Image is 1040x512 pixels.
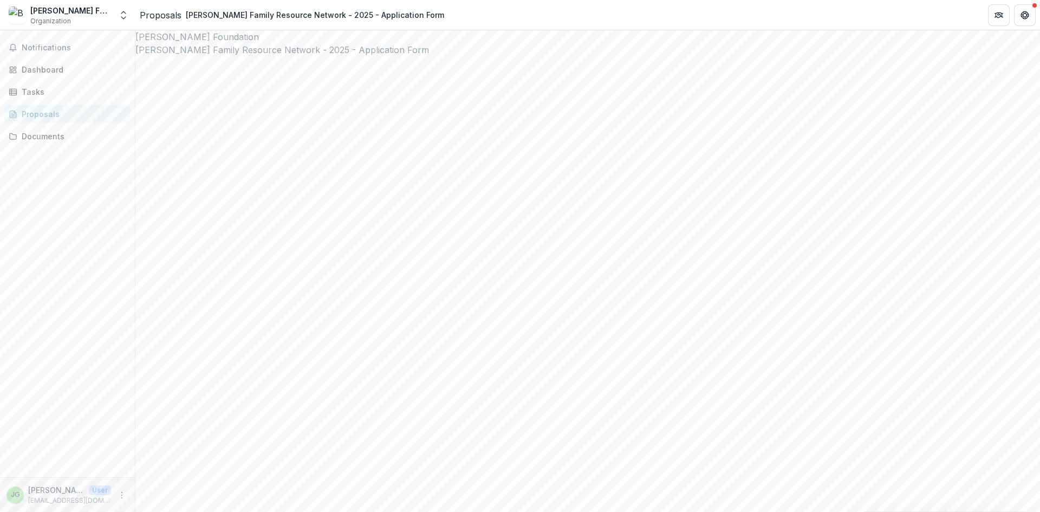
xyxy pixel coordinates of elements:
[116,4,131,26] button: Open entity switcher
[140,9,181,22] a: Proposals
[28,484,84,496] p: [PERSON_NAME]
[22,131,122,142] div: Documents
[186,9,444,21] div: [PERSON_NAME] Family Resource Network - 2025 - Application Form
[22,108,122,120] div: Proposals
[1014,4,1036,26] button: Get Help
[22,64,122,75] div: Dashboard
[22,86,122,98] div: Tasks
[115,489,128,502] button: More
[30,16,71,26] span: Organization
[30,5,112,16] div: [PERSON_NAME] Family Resource Network
[135,30,1040,43] div: [PERSON_NAME] Foundation
[28,496,111,505] p: [EMAIL_ADDRESS][DOMAIN_NAME]
[4,83,131,101] a: Tasks
[988,4,1010,26] button: Partners
[11,491,20,498] div: Janna Gordon
[89,485,111,495] p: User
[4,105,131,123] a: Proposals
[22,43,126,53] span: Notifications
[4,39,131,56] button: Notifications
[140,7,448,23] nav: breadcrumb
[9,7,26,24] img: Brooke Hancock Family Resource Network
[135,43,1040,56] h2: [PERSON_NAME] Family Resource Network - 2025 - Application Form
[4,127,131,145] a: Documents
[4,61,131,79] a: Dashboard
